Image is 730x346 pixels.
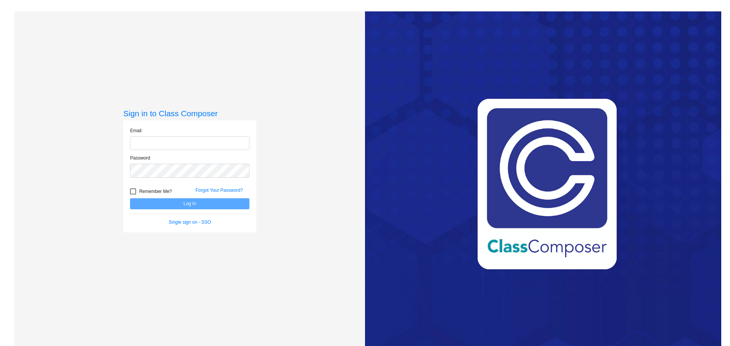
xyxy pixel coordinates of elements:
[139,187,172,196] span: Remember Me?
[169,220,211,225] a: Single sign on - SSO
[130,127,141,134] label: Email
[130,198,249,209] button: Log In
[130,155,150,161] label: Password
[123,109,256,118] h3: Sign in to Class Composer
[195,188,243,193] a: Forgot Your Password?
